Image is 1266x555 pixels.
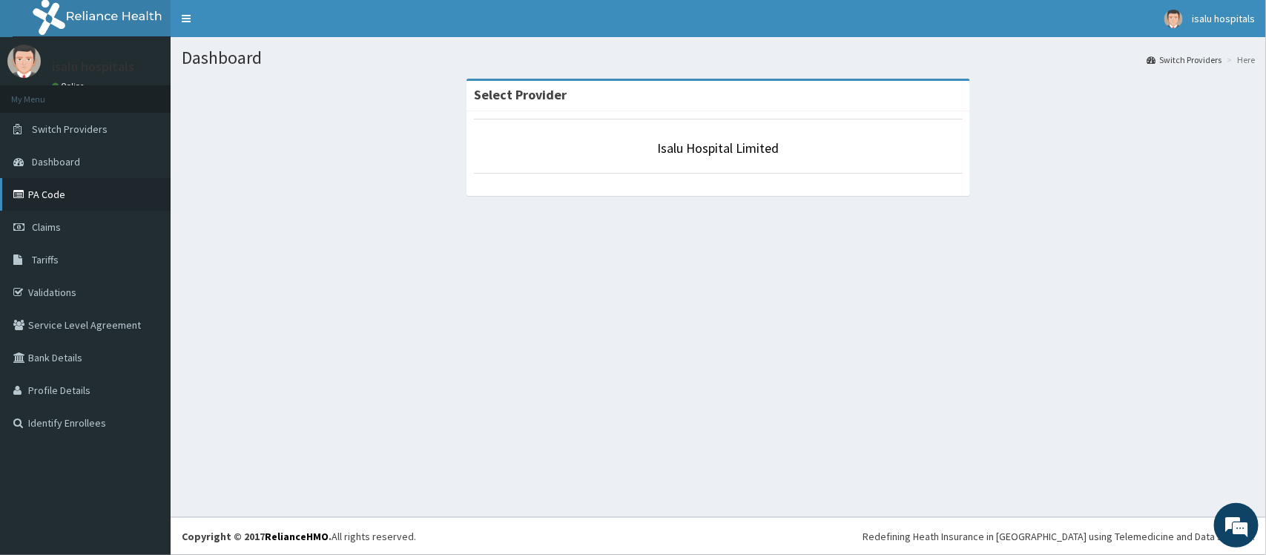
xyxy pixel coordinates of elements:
[52,60,134,73] p: isalu hospitals
[265,530,329,543] a: RelianceHMO
[1192,12,1255,25] span: isalu hospitals
[1164,10,1183,28] img: User Image
[7,45,41,78] img: User Image
[182,530,332,543] strong: Copyright © 2017 .
[52,81,88,91] a: Online
[1223,53,1255,66] li: Here
[863,529,1255,544] div: Redefining Heath Insurance in [GEOGRAPHIC_DATA] using Telemedicine and Data Science!
[1147,53,1222,66] a: Switch Providers
[32,122,108,136] span: Switch Providers
[182,48,1255,68] h1: Dashboard
[32,155,80,168] span: Dashboard
[32,220,61,234] span: Claims
[171,517,1266,555] footer: All rights reserved.
[658,139,779,157] a: Isalu Hospital Limited
[474,86,567,103] strong: Select Provider
[32,253,59,266] span: Tariffs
